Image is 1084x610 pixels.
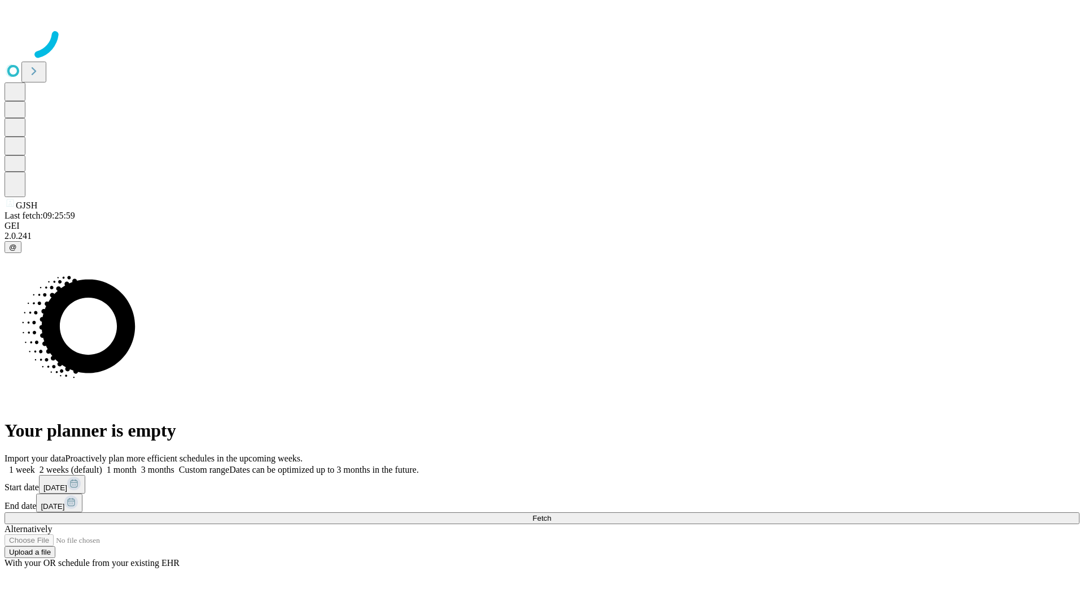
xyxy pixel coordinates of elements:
[5,475,1079,494] div: Start date
[5,494,1079,512] div: End date
[65,454,303,463] span: Proactively plan more efficient schedules in the upcoming weeks.
[5,558,180,568] span: With your OR schedule from your existing EHR
[5,512,1079,524] button: Fetch
[229,465,418,474] span: Dates can be optimized up to 3 months in the future.
[9,465,35,474] span: 1 week
[16,201,37,210] span: GJSH
[5,231,1079,241] div: 2.0.241
[5,546,55,558] button: Upload a file
[5,454,65,463] span: Import your data
[141,465,174,474] span: 3 months
[179,465,229,474] span: Custom range
[39,475,85,494] button: [DATE]
[5,524,52,534] span: Alternatively
[5,241,21,253] button: @
[36,494,82,512] button: [DATE]
[40,465,102,474] span: 2 weeks (default)
[5,221,1079,231] div: GEI
[107,465,137,474] span: 1 month
[9,243,17,251] span: @
[5,420,1079,441] h1: Your planner is empty
[5,211,75,220] span: Last fetch: 09:25:59
[43,483,67,492] span: [DATE]
[532,514,551,522] span: Fetch
[41,502,64,511] span: [DATE]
